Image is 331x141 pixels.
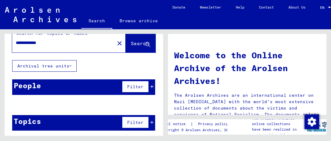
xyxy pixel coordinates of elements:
img: Arolsen_neg.svg [5,7,76,22]
div: People [14,80,41,91]
h1: Welcome to the Online Archive of the Arolsen Archives! [174,49,320,87]
mat-icon: close [116,40,123,47]
button: Filter [122,81,149,92]
a: Search [81,13,112,29]
button: Filter [122,117,149,128]
a: Browse archive [112,13,165,28]
span: EN [320,5,327,10]
p: The Arolsen Archives online collections [252,116,307,127]
span: Filter [127,84,144,89]
div: Topics [14,116,41,127]
span: Search [131,40,149,46]
div: | [160,121,235,127]
button: Search [126,34,155,52]
p: Copyright © Arolsen Archives, 2021 [160,127,235,133]
a: Privacy policy [193,121,235,127]
a: Legal notice [160,121,190,127]
button: Clear [113,37,126,49]
span: Filter [127,120,144,125]
img: Change consent [305,114,319,129]
button: Archival tree units [12,60,77,72]
p: have been realized in partnership with [252,127,307,138]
